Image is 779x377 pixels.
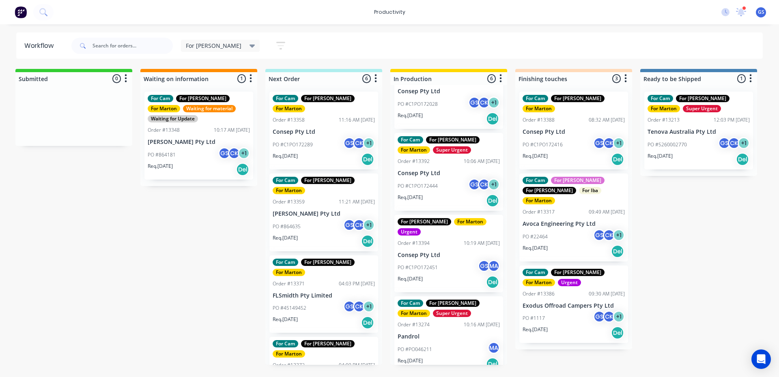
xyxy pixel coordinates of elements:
[273,234,298,242] p: Req. [DATE]
[523,315,545,322] p: PO #1117
[398,264,438,271] p: PO #C1PO172451
[398,112,423,119] p: Req. [DATE]
[644,92,753,169] div: For CamFor [PERSON_NAME]For MartonSuper UrgentOrder #1321312:03 PM [DATE]Tenova Australia Pty Ltd...
[523,244,548,252] p: Req. [DATE]
[519,92,628,169] div: For CamFor [PERSON_NAME]For MartonOrder #1338808:32 AM [DATE]Consep Pty LtdPO #C1PO172416GSCK+1Re...
[523,290,555,298] div: Order #13386
[148,105,180,112] div: For Marton
[486,112,499,125] div: Del
[603,229,615,241] div: CK
[361,153,374,166] div: Del
[363,300,375,313] div: + 1
[558,279,581,286] div: Urgent
[398,182,438,190] p: PO #C1PO172444
[301,259,355,266] div: For [PERSON_NAME]
[398,321,430,328] div: Order #13274
[589,116,625,124] div: 08:32 AM [DATE]
[398,101,438,108] p: PO #C1PO172028
[593,311,605,323] div: GS
[93,38,173,54] input: Search for orders...
[714,116,750,124] div: 12:03 PM [DATE]
[648,129,750,135] p: Tenova Australia Pty Ltd
[273,259,298,266] div: For Cam
[24,41,58,51] div: Workflow
[273,316,298,323] p: Req. [DATE]
[273,292,375,299] p: FLSmidth Pty Limited
[301,177,355,184] div: For [PERSON_NAME]
[398,252,500,259] p: Consep Pty Ltd
[398,346,432,353] p: PO #PO046211
[603,137,615,149] div: CK
[301,95,355,102] div: For [PERSON_NAME]
[551,95,605,102] div: For [PERSON_NAME]
[148,151,176,159] p: PO #864181
[738,137,750,149] div: + 1
[339,362,375,369] div: 04:09 PM [DATE]
[273,198,305,206] div: Order #13359
[398,228,421,236] div: Urgent
[343,137,355,149] div: GS
[394,215,503,293] div: For [PERSON_NAME]For MartonUrgentOrder #1339410:19 AM [DATE]Consep Pty LtdPO #C1PO172451GSMAReq.[...
[613,229,625,241] div: + 1
[398,240,430,247] div: Order #13394
[236,163,249,176] div: Del
[361,235,374,248] div: Del
[273,280,305,287] div: Order #13371
[394,296,503,374] div: For CamFor [PERSON_NAME]For MartonSuper UrgentOrder #1327410:16 AM [DATE]PandrolPO #PO046211MAReq...
[611,245,624,258] div: Del
[339,280,375,287] div: 04:03 PM [DATE]
[464,321,500,328] div: 10:16 AM [DATE]
[186,41,241,50] span: For [PERSON_NAME]
[611,326,624,339] div: Del
[148,126,180,134] div: Order #13348
[148,139,250,146] p: [PERSON_NAME] Pty Ltd
[468,96,480,109] div: GS
[486,194,499,207] div: Del
[589,208,625,216] div: 09:49 AM [DATE]
[269,92,378,169] div: For CamFor [PERSON_NAME]For MartonOrder #1335811:16 AM [DATE]Consep Pty LtdPO #C1PO172289GSCK+1Re...
[523,233,548,240] p: PO #22464
[648,105,680,112] div: For Marton
[758,9,764,16] span: GS
[648,116,680,124] div: Order #13213
[523,269,548,276] div: For Cam
[676,95,730,102] div: For [PERSON_NAME]
[273,95,298,102] div: For Cam
[613,311,625,323] div: + 1
[523,302,625,309] p: Exodus Offroad Campers Pty Ltd
[523,129,625,135] p: Consep Pty Ltd
[579,187,601,194] div: For Iba
[751,349,771,369] div: Open Intercom Messenger
[426,300,480,307] div: For [PERSON_NAME]
[478,260,490,272] div: GS
[718,137,730,149] div: GS
[343,300,355,313] div: GS
[523,279,555,286] div: For Marton
[363,137,375,149] div: + 1
[593,229,605,241] div: GS
[363,219,375,231] div: + 1
[339,116,375,124] div: 11:16 AM [DATE]
[273,152,298,160] p: Req. [DATE]
[144,92,253,180] div: For CamFor [PERSON_NAME]For MartonWaiting for materialWaiting for UpdateOrder #1334810:17 AM [DAT...
[486,358,499,371] div: Del
[370,6,409,18] div: productivity
[523,208,555,216] div: Order #13317
[523,116,555,124] div: Order #13388
[683,105,721,112] div: Super Urgent
[273,269,305,276] div: For Marton
[273,350,305,358] div: For Marton
[398,194,423,201] p: Req. [DATE]
[593,137,605,149] div: GS
[269,174,378,251] div: For CamFor [PERSON_NAME]For MartonOrder #1335911:21 AM [DATE][PERSON_NAME] Pty LtdPO #864635GSCK+...
[523,105,555,112] div: For Marton
[488,96,500,109] div: + 1
[523,177,548,184] div: For Cam
[523,326,548,333] p: Req. [DATE]
[176,95,230,102] div: For [PERSON_NAME]
[398,136,423,144] div: For Cam
[519,266,628,343] div: For CamFor [PERSON_NAME]For MartonUrgentOrder #1338609:30 AM [DATE]Exodus Offroad Campers Pty Ltd...
[148,115,198,122] div: Waiting for Update
[301,340,355,347] div: For [PERSON_NAME]
[273,210,375,217] p: [PERSON_NAME] Pty Ltd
